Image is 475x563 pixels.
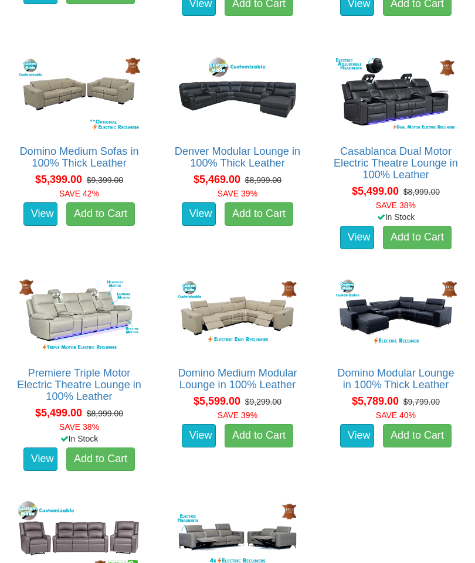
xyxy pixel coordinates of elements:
[23,202,57,226] a: View
[182,424,216,447] a: View
[35,407,82,419] span: $5,499.00
[334,145,458,181] a: Casablanca Dual Motor Electric Theatre Lounge in 100% Leather
[66,202,135,226] a: Add to Cart
[15,276,143,355] img: Premiere Triple Motor Electric Theatre Lounge in 100% Leather
[403,397,440,406] del: $9,799.00
[218,411,257,420] font: SAVE 39%
[194,395,240,407] span: $5,599.00
[66,447,135,471] a: Add to Cart
[337,367,454,391] a: Domino Modular Lounge in 100% Thick Leather
[175,145,300,169] a: Denver Modular Lounge in 100% Thick Leather
[59,189,99,198] font: SAVE 42%
[178,367,297,391] a: Domino Medium Modular Lounge in 100% Leather
[352,395,399,407] span: $5,789.00
[403,187,440,196] del: $8,999.00
[87,175,123,185] del: $9,399.00
[340,424,374,447] a: View
[194,174,240,185] span: $5,469.00
[245,397,281,406] del: $9,299.00
[225,424,293,447] a: Add to Cart
[225,202,293,226] a: Add to Cart
[87,409,123,418] del: $8,999.00
[17,367,141,402] a: Premiere Triple Motor Electric Theatre Lounge in 100% Leather
[35,174,82,185] span: $5,399.00
[218,189,257,198] font: SAVE 39%
[352,185,399,197] span: $5,499.00
[15,55,143,134] img: Domino Medium Sofas in 100% Thick Leather
[332,55,460,134] img: Casablanca Dual Motor Electric Theatre Lounge in 100% Leather
[174,276,301,355] img: Domino Medium Modular Lounge in 100% Leather
[323,211,469,223] div: In Stock
[6,433,152,445] div: In Stock
[376,201,416,210] font: SAVE 38%
[19,145,138,169] a: Domino Medium Sofas in 100% Thick Leather
[59,422,99,432] font: SAVE 38%
[376,411,416,420] font: SAVE 40%
[245,175,281,185] del: $8,999.00
[383,226,452,249] a: Add to Cart
[383,424,452,447] a: Add to Cart
[182,202,216,226] a: View
[23,447,57,471] a: View
[174,55,301,134] img: Denver Modular Lounge in 100% Thick Leather
[332,276,460,355] img: Domino Modular Lounge in 100% Thick Leather
[340,226,374,249] a: View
